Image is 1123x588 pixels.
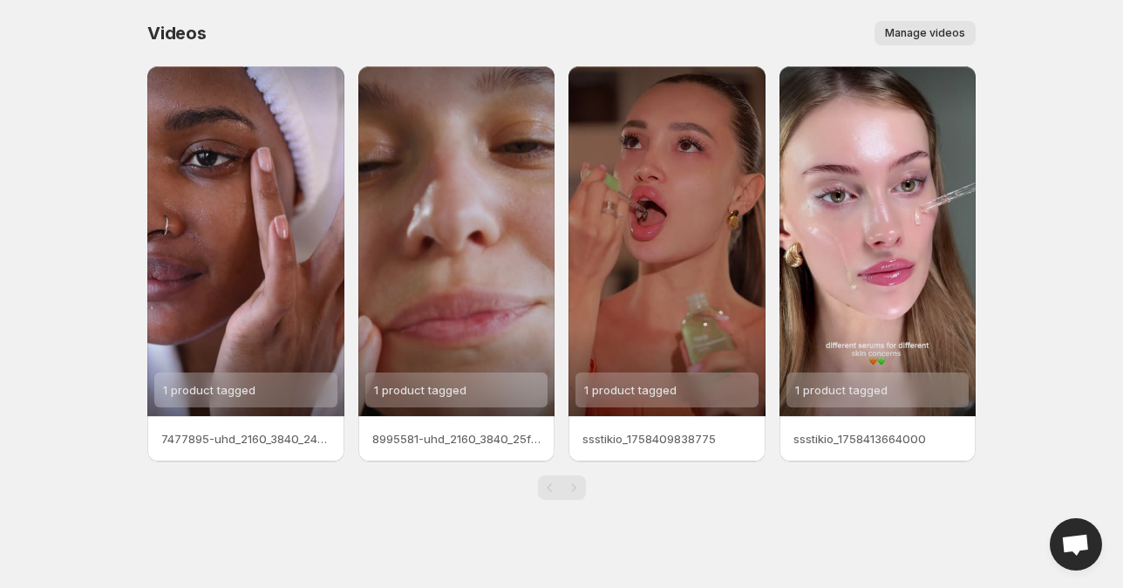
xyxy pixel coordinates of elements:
[538,475,586,500] nav: Pagination
[795,383,888,397] span: 1 product tagged
[147,23,207,44] span: Videos
[372,430,541,448] p: 8995581-uhd_2160_3840_25fps
[374,383,466,397] span: 1 product tagged
[793,430,963,448] p: ssstikio_1758413664000
[1050,518,1102,571] div: Open chat
[582,430,752,448] p: ssstikio_1758409838775
[885,26,965,40] span: Manage videos
[875,21,976,45] button: Manage videos
[584,383,677,397] span: 1 product tagged
[163,383,255,397] span: 1 product tagged
[161,430,330,448] p: 7477895-uhd_2160_3840_24fps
